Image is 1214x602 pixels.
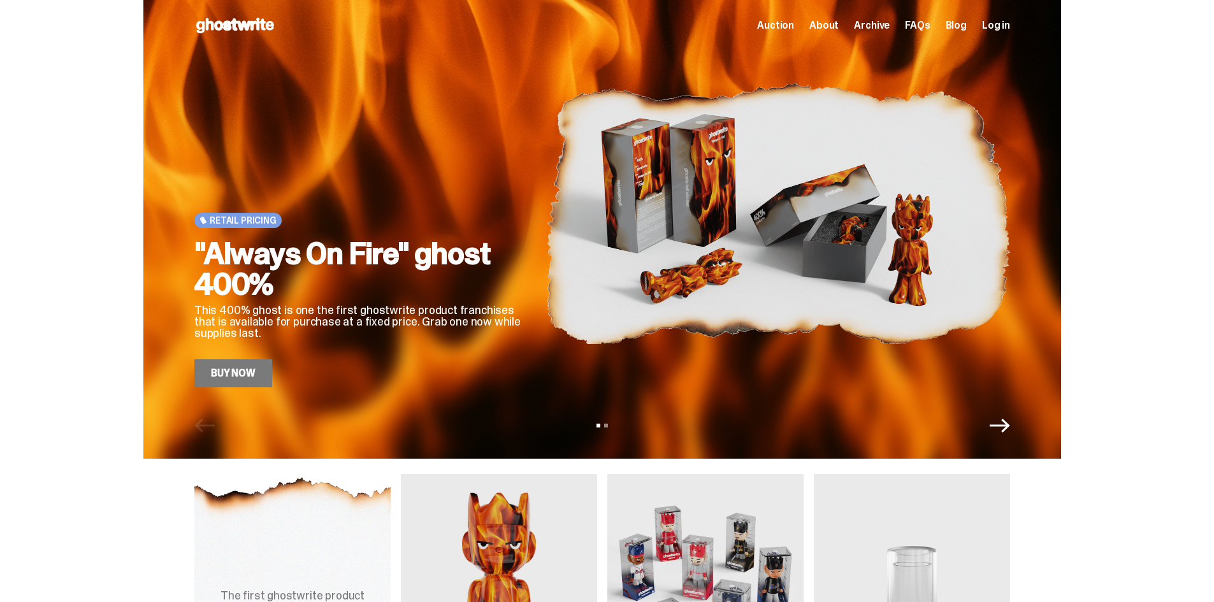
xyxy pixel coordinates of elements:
[194,305,526,339] p: This 400% ghost is one the first ghostwrite product franchises that is available for purchase at ...
[990,415,1010,436] button: Next
[809,20,839,31] a: About
[905,20,930,31] a: FAQs
[854,20,890,31] a: Archive
[546,39,1010,387] img: "Always On Fire" ghost 400%
[194,359,272,387] a: Buy Now
[210,215,277,226] span: Retail Pricing
[596,424,600,427] button: View slide 1
[982,20,1010,31] a: Log in
[946,20,967,31] a: Blog
[757,20,794,31] a: Auction
[194,238,526,299] h2: "Always On Fire" ghost 400%
[604,424,608,427] button: View slide 2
